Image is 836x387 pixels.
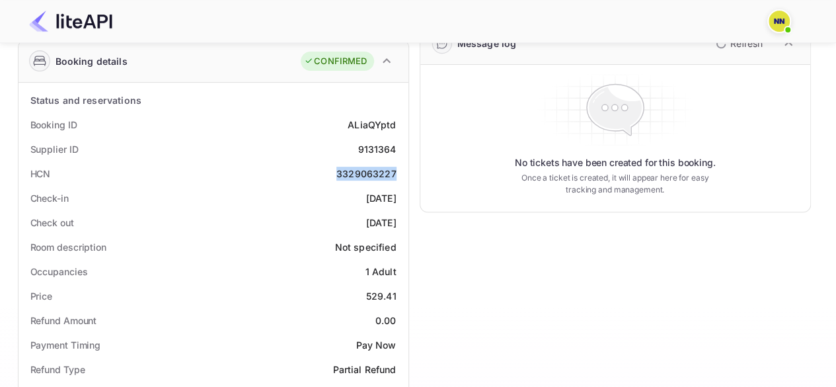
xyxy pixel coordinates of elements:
[356,338,396,352] div: Pay Now
[366,216,397,230] div: [DATE]
[336,167,397,181] div: 3329063227
[457,36,517,50] div: Message log
[30,363,85,376] div: Refund Type
[30,314,97,327] div: Refund Amount
[515,156,716,169] p: No tickets have been created for this booking.
[29,11,112,32] img: LiteAPI Logo
[30,191,69,205] div: Check-in
[56,54,128,68] div: Booking details
[366,289,397,303] div: 529.41
[335,240,397,254] div: Not specified
[30,167,51,181] div: HCN
[375,314,397,327] div: 0.00
[348,118,396,132] div: ALiaQYptd
[30,142,79,156] div: Supplier ID
[769,11,790,32] img: N/A N/A
[30,93,141,107] div: Status and reservations
[332,363,396,376] div: Partial Refund
[30,240,106,254] div: Room description
[358,142,396,156] div: 9131364
[708,33,768,54] button: Refresh
[30,338,101,352] div: Payment Timing
[30,216,74,230] div: Check out
[365,265,396,279] div: 1 Adult
[730,36,763,50] p: Refresh
[366,191,397,205] div: [DATE]
[511,172,720,196] p: Once a ticket is created, it will appear here for easy tracking and management.
[30,265,88,279] div: Occupancies
[304,55,367,68] div: CONFIRMED
[30,289,53,303] div: Price
[30,118,77,132] div: Booking ID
